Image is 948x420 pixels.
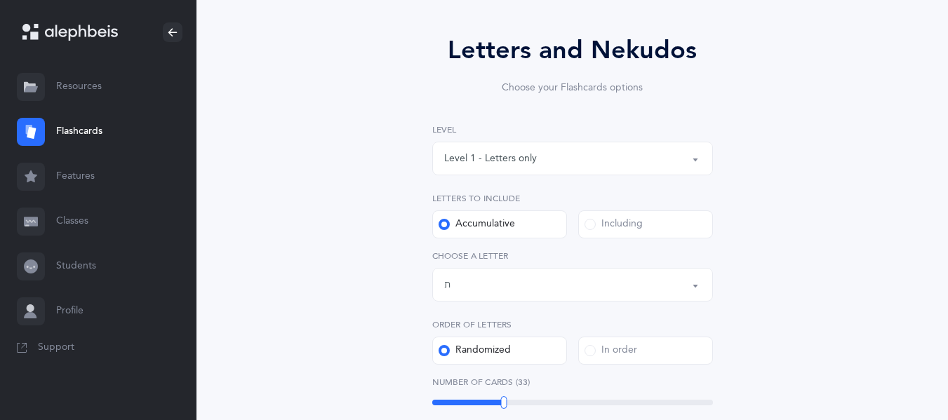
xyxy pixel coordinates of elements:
div: Including [585,217,643,231]
div: Accumulative [439,217,515,231]
div: ת [444,278,450,292]
button: ת [432,268,713,302]
label: Level [432,123,713,136]
label: Choose a letter [432,250,713,262]
span: Support [38,341,74,355]
div: Letters and Nekudos [393,32,752,69]
label: Letters to include [432,192,713,205]
div: Choose your Flashcards options [393,81,752,95]
label: Number of Cards (33) [432,376,713,388]
button: Level 1 - Letters only [432,142,713,175]
div: Randomized [439,344,511,358]
iframe: Drift Widget Chat Controller [878,350,931,403]
div: Level 1 - Letters only [444,151,537,166]
div: In order [585,344,637,358]
label: Order of letters [432,318,713,331]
